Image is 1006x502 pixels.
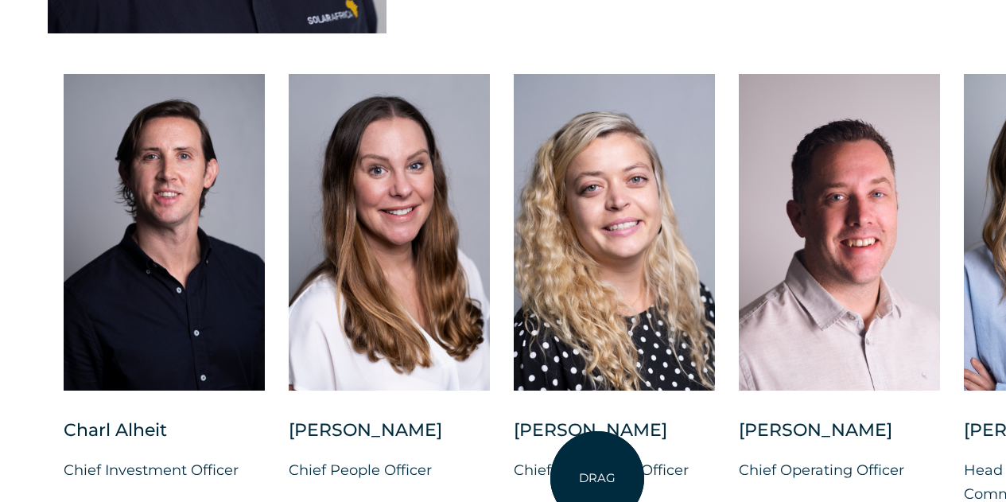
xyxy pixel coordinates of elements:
[289,458,490,482] p: Chief People Officer
[514,418,715,458] div: [PERSON_NAME]
[739,418,940,458] div: [PERSON_NAME]
[739,458,940,482] p: Chief Operating Officer
[514,458,715,482] p: Chief Technology Officer
[289,418,490,458] div: [PERSON_NAME]
[64,458,265,482] p: Chief Investment Officer
[64,418,265,458] div: Charl Alheit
